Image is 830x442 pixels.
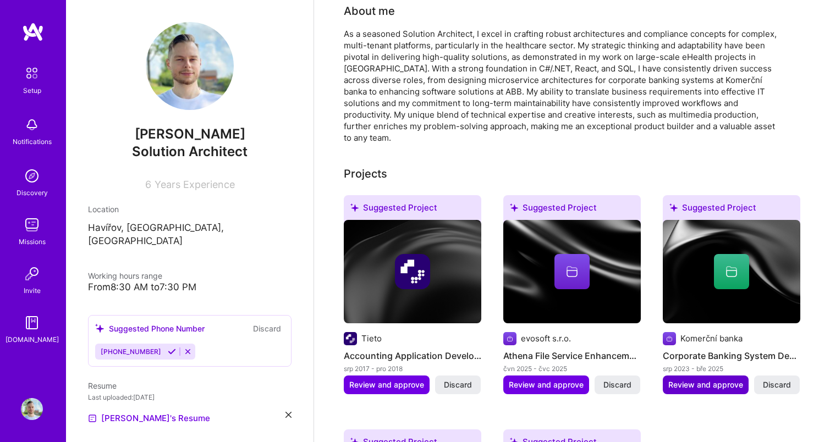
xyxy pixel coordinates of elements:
[145,179,151,190] span: 6
[250,322,284,335] button: Discard
[344,195,481,224] div: Suggested Project
[13,136,52,147] div: Notifications
[663,375,749,394] button: Review and approve
[663,332,676,345] img: Company logo
[285,412,292,418] i: icon Close
[521,333,571,344] div: evosoft s.r.o.
[21,398,43,420] img: User Avatar
[603,379,631,390] span: Discard
[663,220,800,323] img: cover
[663,195,800,224] div: Suggested Project
[132,143,248,159] span: Solution Architect
[22,22,44,42] img: logo
[344,165,387,182] div: Add projects you've worked on
[168,347,176,356] i: Accept
[101,347,161,356] span: [PHONE_NUMBER]
[17,187,48,198] div: Discovery
[23,85,41,96] div: Setup
[344,28,784,143] div: As a seasoned Solution Architect, I excel in crafting robust architectures and compliance concept...
[669,203,678,212] i: icon SuggestedTeams
[344,3,395,19] div: About me
[24,285,41,296] div: Invite
[663,349,800,363] h4: Corporate Banking System Design
[344,375,430,394] button: Review and approve
[361,333,382,344] div: Tieto
[763,379,791,390] span: Discard
[88,281,292,293] div: From 8:30 AM to 7:30 PM
[21,114,43,136] img: bell
[21,214,43,236] img: teamwork
[88,271,162,280] span: Working hours range
[88,414,97,423] img: Resume
[344,220,481,323] img: cover
[350,203,359,212] i: icon SuggestedTeams
[95,324,105,333] i: icon SuggestedTeams
[668,379,743,390] span: Review and approve
[20,62,43,85] img: setup
[344,363,481,374] div: srp 2017 - pro 2018
[435,375,481,394] button: Discard
[88,391,292,403] div: Last uploaded: [DATE]
[6,334,59,345] div: [DOMAIN_NAME]
[88,412,210,425] a: [PERSON_NAME]'s Resume
[146,22,234,110] img: User Avatar
[88,126,292,142] span: [PERSON_NAME]
[503,363,641,374] div: čvn 2025 - čvc 2025
[184,347,192,356] i: Reject
[349,379,424,390] span: Review and approve
[663,363,800,374] div: srp 2023 - bře 2025
[510,203,518,212] i: icon SuggestedTeams
[503,220,641,323] img: cover
[503,332,516,345] img: Company logo
[754,375,800,394] button: Discard
[344,165,387,182] div: Projects
[344,349,481,363] h4: Accounting Application Development
[21,165,43,187] img: discovery
[88,203,292,215] div: Location
[155,179,235,190] span: Years Experience
[88,222,292,248] p: Havířov, [GEOGRAPHIC_DATA], [GEOGRAPHIC_DATA]
[18,398,46,420] a: User Avatar
[444,379,472,390] span: Discard
[95,323,205,334] div: Suggested Phone Number
[680,333,743,344] div: Komerční banka
[88,381,117,390] span: Resume
[595,375,640,394] button: Discard
[395,254,430,289] img: Company logo
[19,236,46,247] div: Missions
[21,312,43,334] img: guide book
[344,332,357,345] img: Company logo
[503,349,641,363] h4: Athena File Service Enhancement
[503,195,641,224] div: Suggested Project
[509,379,584,390] span: Review and approve
[21,263,43,285] img: Invite
[503,375,589,394] button: Review and approve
